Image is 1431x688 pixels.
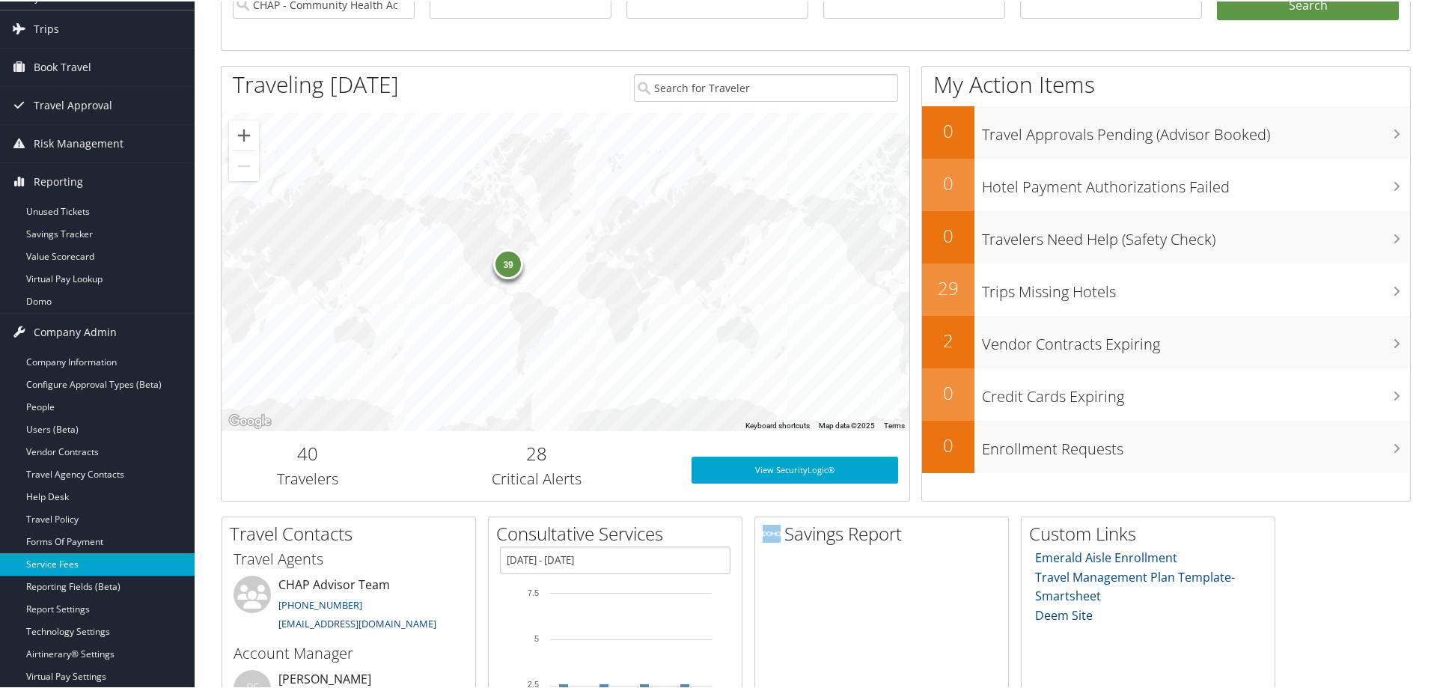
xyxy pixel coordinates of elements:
[1035,548,1177,564] a: Emerald Aisle Enrollment
[229,119,259,149] button: Zoom in
[922,157,1410,210] a: 0Hotel Payment Authorizations Failed
[528,587,539,596] tspan: 7.5
[982,325,1410,353] h3: Vendor Contracts Expiring
[922,419,1410,472] a: 0Enrollment Requests
[225,410,275,430] img: Google
[496,520,742,545] h2: Consultative Services
[528,678,539,687] tspan: 2.5
[922,262,1410,314] a: 29Trips Missing Hotels
[982,377,1410,406] h3: Credit Cards Expiring
[982,168,1410,196] h3: Hotel Payment Authorizations Failed
[922,431,974,457] h2: 0
[34,47,91,85] span: Book Travel
[922,274,974,299] h2: 29
[278,597,362,610] a: [PHONE_NUMBER]
[692,455,898,482] a: View SecurityLogic®
[1035,567,1235,603] a: Travel Management Plan Template- Smartsheet
[745,419,810,430] button: Keyboard shortcuts
[982,273,1410,301] h3: Trips Missing Hotels
[34,124,123,161] span: Risk Management
[493,248,523,278] div: 39
[34,312,117,350] span: Company Admin
[278,615,436,629] a: [EMAIL_ADDRESS][DOMAIN_NAME]
[763,520,1008,545] h2: Savings Report
[819,420,875,428] span: Map data ©2025
[1035,606,1093,622] a: Deem Site
[922,105,1410,157] a: 0Travel Approvals Pending (Advisor Booked)
[34,162,83,199] span: Reporting
[884,420,905,428] a: Terms (opens in new tab)
[922,222,974,247] h2: 0
[233,439,382,465] h2: 40
[34,9,59,46] span: Trips
[225,410,275,430] a: Open this area in Google Maps (opens a new window)
[1029,520,1275,545] h2: Custom Links
[226,574,472,636] li: CHAP Advisor Team
[922,210,1410,262] a: 0Travelers Need Help (Safety Check)
[922,169,974,195] h2: 0
[922,314,1410,367] a: 2Vendor Contracts Expiring
[534,633,539,642] tspan: 5
[233,67,399,99] h1: Traveling [DATE]
[763,523,781,541] img: domo-logo.png
[982,430,1410,458] h3: Enrollment Requests
[405,467,669,488] h3: Critical Alerts
[982,115,1410,144] h3: Travel Approvals Pending (Advisor Booked)
[634,73,898,100] input: Search for Traveler
[922,326,974,352] h2: 2
[229,150,259,180] button: Zoom out
[922,117,974,142] h2: 0
[34,85,112,123] span: Travel Approval
[234,642,464,663] h3: Account Manager
[922,379,974,404] h2: 0
[233,467,382,488] h3: Travelers
[230,520,475,545] h2: Travel Contacts
[982,220,1410,249] h3: Travelers Need Help (Safety Check)
[922,367,1410,419] a: 0Credit Cards Expiring
[922,67,1410,99] h1: My Action Items
[234,547,464,568] h3: Travel Agents
[405,439,669,465] h2: 28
